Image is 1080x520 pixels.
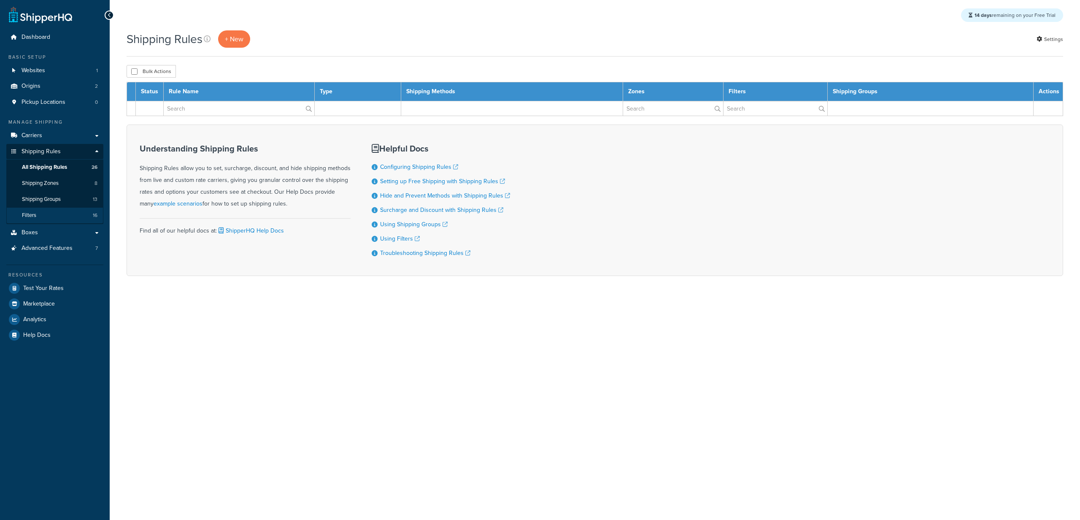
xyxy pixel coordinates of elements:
[1034,82,1063,101] th: Actions
[6,225,103,241] a: Boxes
[6,176,103,191] a: Shipping Zones 8
[22,212,36,219] span: Filters
[372,144,510,153] h3: Helpful Docs
[22,164,67,171] span: All Shipping Rules
[154,199,202,208] a: example scenarios
[380,206,503,214] a: Surcharge and Discount with Shipping Rules
[23,316,46,323] span: Analytics
[218,30,250,48] p: + New
[6,296,103,311] a: Marketplace
[6,95,103,110] li: Pickup Locations
[164,101,314,116] input: Search
[23,332,51,339] span: Help Docs
[140,144,351,153] h3: Understanding Shipping Rules
[140,218,351,237] div: Find all of our helpful docs at:
[380,191,510,200] a: Hide and Prevent Methods with Shipping Rules
[6,79,103,94] li: Origins
[1037,33,1063,45] a: Settings
[23,301,55,308] span: Marketplace
[6,63,103,79] li: Websites
[22,99,65,106] span: Pickup Locations
[93,212,97,219] span: 16
[95,99,98,106] span: 0
[6,54,103,61] div: Basic Setup
[380,249,470,257] a: Troubleshooting Shipping Rules
[140,144,351,210] div: Shipping Rules allow you to set, surcharge, discount, and hide shipping methods from live and cus...
[6,208,103,223] li: Filters
[6,328,103,343] a: Help Docs
[6,160,103,175] li: All Shipping Rules
[380,220,448,229] a: Using Shipping Groups
[93,196,97,203] span: 13
[6,160,103,175] a: All Shipping Rules 26
[6,144,103,160] a: Shipping Rules
[6,241,103,256] a: Advanced Features 7
[401,82,623,101] th: Shipping Methods
[22,229,38,236] span: Boxes
[95,83,98,90] span: 2
[724,101,827,116] input: Search
[380,234,420,243] a: Using Filters
[6,63,103,79] a: Websites 1
[961,8,1063,22] div: remaining on your Free Trial
[827,82,1034,101] th: Shipping Groups
[6,128,103,144] a: Carriers
[217,226,284,235] a: ShipperHQ Help Docs
[6,208,103,223] a: Filters 16
[6,79,103,94] a: Origins 2
[95,245,98,252] span: 7
[380,177,505,186] a: Setting up Free Shipping with Shipping Rules
[6,281,103,296] a: Test Your Rates
[724,82,827,101] th: Filters
[164,82,315,101] th: Rule Name
[136,82,164,101] th: Status
[22,67,45,74] span: Websites
[6,192,103,207] a: Shipping Groups 13
[22,180,59,187] span: Shipping Zones
[127,31,202,47] h1: Shipping Rules
[9,6,72,23] a: ShipperHQ Home
[6,176,103,191] li: Shipping Zones
[623,82,724,101] th: Zones
[623,101,724,116] input: Search
[6,144,103,224] li: Shipping Rules
[380,162,458,171] a: Configuring Shipping Rules
[6,95,103,110] a: Pickup Locations 0
[22,148,61,155] span: Shipping Rules
[314,82,401,101] th: Type
[6,119,103,126] div: Manage Shipping
[23,285,64,292] span: Test Your Rates
[22,245,73,252] span: Advanced Features
[975,11,992,19] strong: 14 days
[94,180,97,187] span: 8
[6,30,103,45] a: Dashboard
[6,241,103,256] li: Advanced Features
[22,196,61,203] span: Shipping Groups
[22,132,42,139] span: Carriers
[92,164,97,171] span: 26
[6,271,103,279] div: Resources
[96,67,98,74] span: 1
[22,34,50,41] span: Dashboard
[22,83,40,90] span: Origins
[6,312,103,327] a: Analytics
[127,65,176,78] button: Bulk Actions
[6,192,103,207] li: Shipping Groups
